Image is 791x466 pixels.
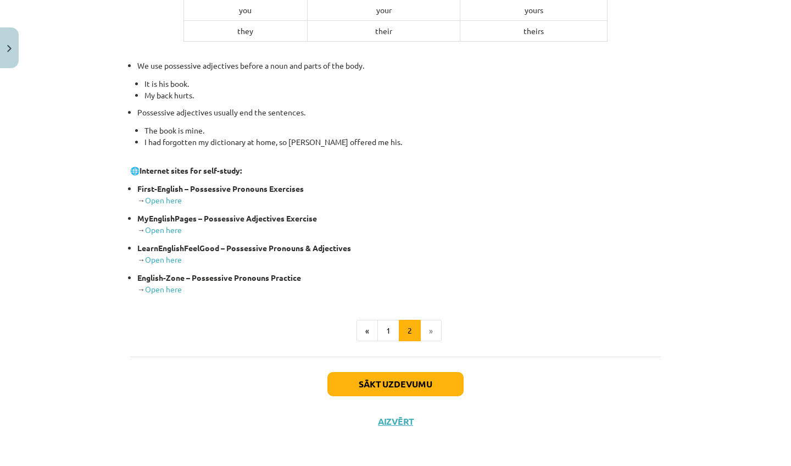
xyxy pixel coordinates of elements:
[140,165,242,175] strong: Internet sites for self-study:
[460,20,608,41] td: theirs
[145,254,182,264] a: Open here
[377,320,399,342] button: 1
[130,320,661,342] nav: Page navigation example
[145,195,182,205] a: Open here
[399,320,421,342] button: 2
[137,213,317,223] strong: MyEnglishPages – Possessive Adjectives Exercise
[137,243,351,253] strong: LearnEnglishFeelGood – Possessive Pronouns & Adjectives
[144,78,661,90] li: It is his book.
[145,284,182,294] a: Open here
[137,184,304,193] strong: First-English – Possessive Pronouns Exercises
[137,107,661,118] p: Possessive adjectives usually end the sentences.
[7,45,12,52] img: icon-close-lesson-0947bae3869378f0d4975bcd49f059093ad1ed9edebbc8119c70593378902aed.svg
[137,242,661,265] p: →
[356,320,378,342] button: «
[327,372,464,396] button: Sākt uzdevumu
[144,90,661,101] li: My back hurts.
[137,183,661,206] p: →
[130,153,661,176] p: 🌐
[137,272,661,295] p: →
[375,416,416,427] button: Aizvērt
[308,20,460,41] td: their
[183,20,308,41] td: they
[137,273,301,282] strong: English-Zone – Possessive Pronouns Practice
[144,125,661,136] li: The book is mine.
[144,136,661,148] li: I had forgotten my dictionary at home, so [PERSON_NAME] offered me his.
[145,225,182,235] a: Open here
[137,60,661,71] p: We use possessive adjectives before a noun and parts of the body.
[137,213,661,236] p: →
